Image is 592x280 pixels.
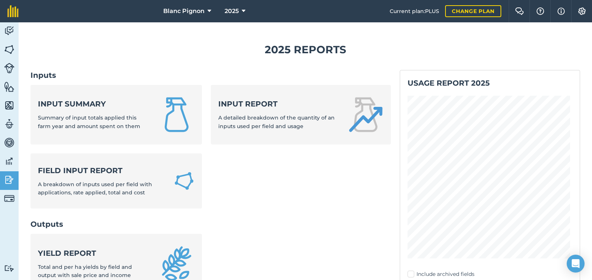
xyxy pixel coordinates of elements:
img: svg+xml;base64,PHN2ZyB4bWxucz0iaHR0cDovL3d3dy53My5vcmcvMjAwMC9zdmciIHdpZHRoPSI1NiIgaGVpZ2h0PSI2MC... [4,44,15,55]
img: svg+xml;base64,PD94bWwgdmVyc2lvbj0iMS4wIiBlbmNvZGluZz0idXRmLTgiPz4KPCEtLSBHZW5lcmF0b3I6IEFkb2JlIE... [4,265,15,272]
img: svg+xml;base64,PD94bWwgdmVyc2lvbj0iMS4wIiBlbmNvZGluZz0idXRmLTgiPz4KPCEtLSBHZW5lcmF0b3I6IEFkb2JlIE... [4,193,15,204]
a: Field Input ReportA breakdown of inputs used per field with applications, rate applied, total and... [30,153,202,209]
div: Open Intercom Messenger [567,255,585,273]
strong: Field Input Report [38,165,165,176]
span: 2025 [225,7,239,16]
img: svg+xml;base64,PHN2ZyB4bWxucz0iaHR0cDovL3d3dy53My5vcmcvMjAwMC9zdmciIHdpZHRoPSI1NiIgaGVpZ2h0PSI2MC... [4,100,15,111]
span: Summary of input totals applied this farm year and amount spent on them [38,114,140,129]
span: Blanc Pignon [163,7,205,16]
span: A detailed breakdown of the quantity of an inputs used per field and usage [218,114,335,129]
strong: Input report [218,99,339,109]
h2: Outputs [30,219,391,229]
span: Current plan : PLUS [390,7,439,15]
img: Input report [348,97,383,133]
img: fieldmargin Logo [7,5,19,17]
img: svg+xml;base64,PHN2ZyB4bWxucz0iaHR0cDovL3d3dy53My5vcmcvMjAwMC9zdmciIHdpZHRoPSIxNyIgaGVpZ2h0PSIxNy... [557,7,565,16]
label: Include archived fields [408,270,572,278]
img: svg+xml;base64,PD94bWwgdmVyc2lvbj0iMS4wIiBlbmNvZGluZz0idXRmLTgiPz4KPCEtLSBHZW5lcmF0b3I6IEFkb2JlIE... [4,25,15,36]
a: Change plan [445,5,501,17]
img: svg+xml;base64,PD94bWwgdmVyc2lvbj0iMS4wIiBlbmNvZGluZz0idXRmLTgiPz4KPCEtLSBHZW5lcmF0b3I6IEFkb2JlIE... [4,63,15,73]
span: A breakdown of inputs used per field with applications, rate applied, total and cost [38,181,152,196]
img: svg+xml;base64,PHN2ZyB4bWxucz0iaHR0cDovL3d3dy53My5vcmcvMjAwMC9zdmciIHdpZHRoPSI1NiIgaGVpZ2h0PSI2MC... [4,81,15,92]
img: svg+xml;base64,PD94bWwgdmVyc2lvbj0iMS4wIiBlbmNvZGluZz0idXRmLTgiPz4KPCEtLSBHZW5lcmF0b3I6IEFkb2JlIE... [4,156,15,167]
img: Field Input Report [174,170,194,192]
a: Input reportA detailed breakdown of the quantity of an inputs used per field and usage [211,85,391,144]
h1: 2025 Reports [30,41,580,58]
strong: Input summary [38,99,150,109]
img: Two speech bubbles overlapping with the left bubble in the forefront [515,7,524,15]
img: svg+xml;base64,PD94bWwgdmVyc2lvbj0iMS4wIiBlbmNvZGluZz0idXRmLTgiPz4KPCEtLSBHZW5lcmF0b3I6IEFkb2JlIE... [4,118,15,130]
a: Input summarySummary of input totals applied this farm year and amount spent on them [30,85,202,144]
h2: Usage report 2025 [408,78,572,88]
span: Total and per ha yields by field and output with sale price and income [38,264,132,279]
img: A cog icon [577,7,586,15]
img: svg+xml;base64,PD94bWwgdmVyc2lvbj0iMS4wIiBlbmNvZGluZz0idXRmLTgiPz4KPCEtLSBHZW5lcmF0b3I6IEFkb2JlIE... [4,137,15,148]
img: A question mark icon [536,7,545,15]
strong: Yield report [38,248,150,258]
h2: Inputs [30,70,391,80]
img: svg+xml;base64,PD94bWwgdmVyc2lvbj0iMS4wIiBlbmNvZGluZz0idXRmLTgiPz4KPCEtLSBHZW5lcmF0b3I6IEFkb2JlIE... [4,174,15,185]
img: Input summary [159,97,194,133]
